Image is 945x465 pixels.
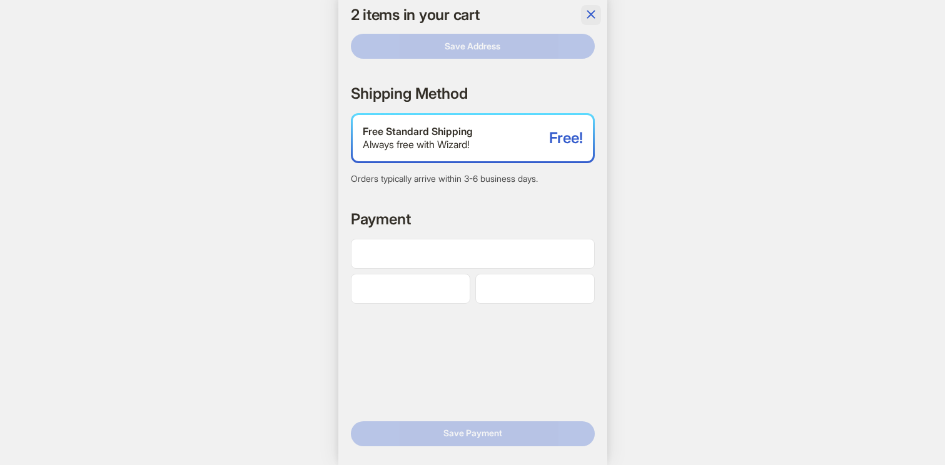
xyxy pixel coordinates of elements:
[363,138,549,151] div: Always free with Wizard!
[363,125,549,138] div: Free Standard Shipping
[549,130,583,146] span: Free!
[348,306,597,413] iframe: Secure address input frame
[351,84,468,103] h2: Shipping Method
[351,421,595,446] button: Save Payment
[351,34,595,59] button: Save Address
[351,209,411,229] h2: Payment
[481,283,589,295] iframe: Secure CVC input frame
[356,248,589,260] iframe: Secure card number input frame
[356,283,465,295] iframe: Secure expiration date input frame
[351,173,595,184] div: Orders typically arrive within 3-6 business days.
[351,7,480,23] h1: 2 items in your cart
